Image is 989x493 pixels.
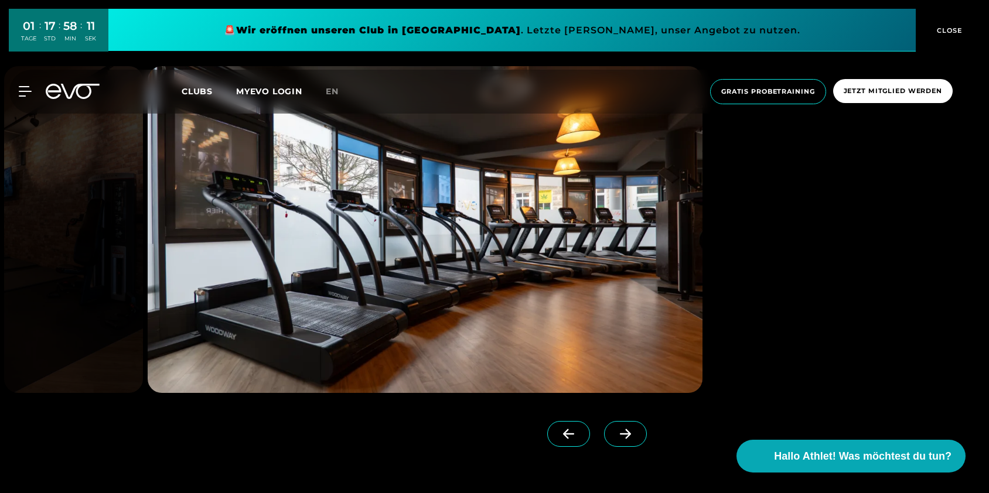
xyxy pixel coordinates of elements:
a: MYEVO LOGIN [236,86,302,97]
a: en [326,85,353,98]
img: evofitness [148,66,702,393]
a: Jetzt Mitglied werden [830,79,956,104]
div: TAGE [21,35,36,43]
a: Clubs [182,85,236,97]
span: Gratis Probetraining [721,87,815,97]
span: Clubs [182,86,213,97]
div: STD [44,35,56,43]
div: 11 [85,18,96,35]
a: Gratis Probetraining [707,79,830,104]
span: Hallo Athlet! Was möchtest du tun? [774,449,952,464]
button: Hallo Athlet! Was möchtest du tun? [736,440,966,473]
div: 17 [44,18,56,35]
div: : [39,19,41,50]
div: 01 [21,18,36,35]
div: : [59,19,60,50]
span: en [326,86,339,97]
button: CLOSE [916,9,980,52]
img: evofitness [4,66,143,393]
span: Jetzt Mitglied werden [844,86,942,96]
div: 58 [63,18,77,35]
div: : [80,19,82,50]
div: SEK [85,35,96,43]
div: MIN [63,35,77,43]
span: CLOSE [934,25,963,36]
